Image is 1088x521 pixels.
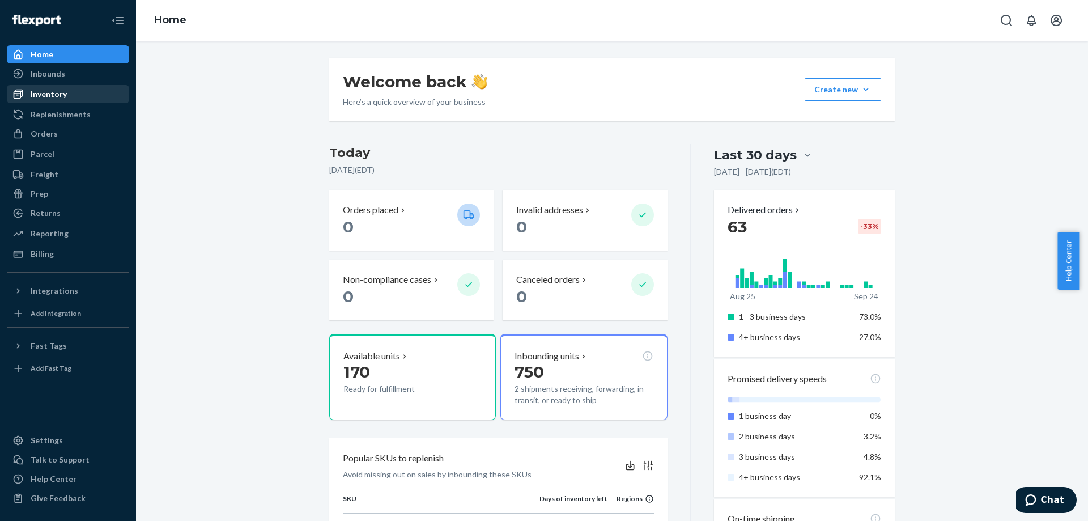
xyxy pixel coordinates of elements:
[739,332,851,343] p: 4+ business days
[500,334,667,420] button: Inbounding units7502 shipments receiving, forwarding, in transit, or ready to ship
[805,78,881,101] button: Create new
[7,65,129,83] a: Inbounds
[739,311,851,323] p: 1 - 3 business days
[607,494,654,503] div: Regions
[503,190,667,251] button: Invalid addresses 0
[859,472,881,482] span: 92.1%
[31,454,90,465] div: Talk to Support
[31,88,67,100] div: Inventory
[7,185,129,203] a: Prep
[343,383,448,395] p: Ready for fulfillment
[516,287,527,306] span: 0
[7,145,129,163] a: Parcel
[343,273,431,286] p: Non-compliance cases
[31,207,61,219] div: Returns
[343,217,354,236] span: 0
[31,228,69,239] div: Reporting
[31,493,86,504] div: Give Feedback
[31,308,81,318] div: Add Integration
[343,287,354,306] span: 0
[31,49,53,60] div: Home
[1020,9,1043,32] button: Open notifications
[859,332,881,342] span: 27.0%
[739,451,851,463] p: 3 business days
[31,128,58,139] div: Orders
[7,489,129,507] button: Give Feedback
[728,217,747,236] span: 63
[31,248,54,260] div: Billing
[329,144,668,162] h3: Today
[7,166,129,184] a: Freight
[515,350,579,363] p: Inbounding units
[31,363,71,373] div: Add Fast Tag
[516,204,583,217] p: Invalid addresses
[516,273,580,286] p: Canceled orders
[864,452,881,461] span: 4.8%
[714,146,797,164] div: Last 30 days
[31,188,48,200] div: Prep
[31,68,65,79] div: Inbounds
[1016,487,1077,515] iframe: Opens a widget where you can chat to one of our agents
[343,350,400,363] p: Available units
[12,15,61,26] img: Flexport logo
[516,217,527,236] span: 0
[31,109,91,120] div: Replenishments
[730,291,755,302] p: Aug 25
[107,9,129,32] button: Close Navigation
[343,96,487,108] p: Here’s a quick overview of your business
[31,169,58,180] div: Freight
[329,190,494,251] button: Orders placed 0
[7,337,129,355] button: Fast Tags
[343,362,370,382] span: 170
[7,225,129,243] a: Reporting
[515,383,653,406] p: 2 shipments receiving, forwarding, in transit, or ready to ship
[31,340,67,351] div: Fast Tags
[739,431,851,442] p: 2 business days
[7,451,129,469] button: Talk to Support
[31,473,76,485] div: Help Center
[7,431,129,450] a: Settings
[145,4,195,37] ol: breadcrumbs
[7,105,129,124] a: Replenishments
[343,452,444,465] p: Popular SKUs to replenish
[329,334,496,420] button: Available units170Ready for fulfillment
[714,166,791,177] p: [DATE] - [DATE] ( EDT )
[858,219,881,234] div: -33 %
[854,291,878,302] p: Sep 24
[154,14,186,26] a: Home
[503,260,667,320] button: Canceled orders 0
[343,469,532,480] p: Avoid missing out on sales by inbounding these SKUs
[728,204,802,217] button: Delivered orders
[329,260,494,320] button: Non-compliance cases 0
[739,410,851,422] p: 1 business day
[859,312,881,321] span: 73.0%
[870,411,881,421] span: 0%
[329,164,668,176] p: [DATE] ( EDT )
[7,304,129,323] a: Add Integration
[7,282,129,300] button: Integrations
[31,435,63,446] div: Settings
[7,245,129,263] a: Billing
[7,125,129,143] a: Orders
[1057,232,1079,290] button: Help Center
[7,45,129,63] a: Home
[7,204,129,222] a: Returns
[471,74,487,90] img: hand-wave emoji
[995,9,1018,32] button: Open Search Box
[7,85,129,103] a: Inventory
[7,359,129,378] a: Add Fast Tag
[728,372,827,386] p: Promised delivery speeds
[864,431,881,441] span: 3.2%
[31,149,54,160] div: Parcel
[343,204,398,217] p: Orders placed
[343,71,487,92] h1: Welcome back
[539,494,607,513] th: Days of inventory left
[7,470,129,488] a: Help Center
[1045,9,1068,32] button: Open account menu
[515,362,544,382] span: 750
[343,494,539,513] th: SKU
[31,285,78,296] div: Integrations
